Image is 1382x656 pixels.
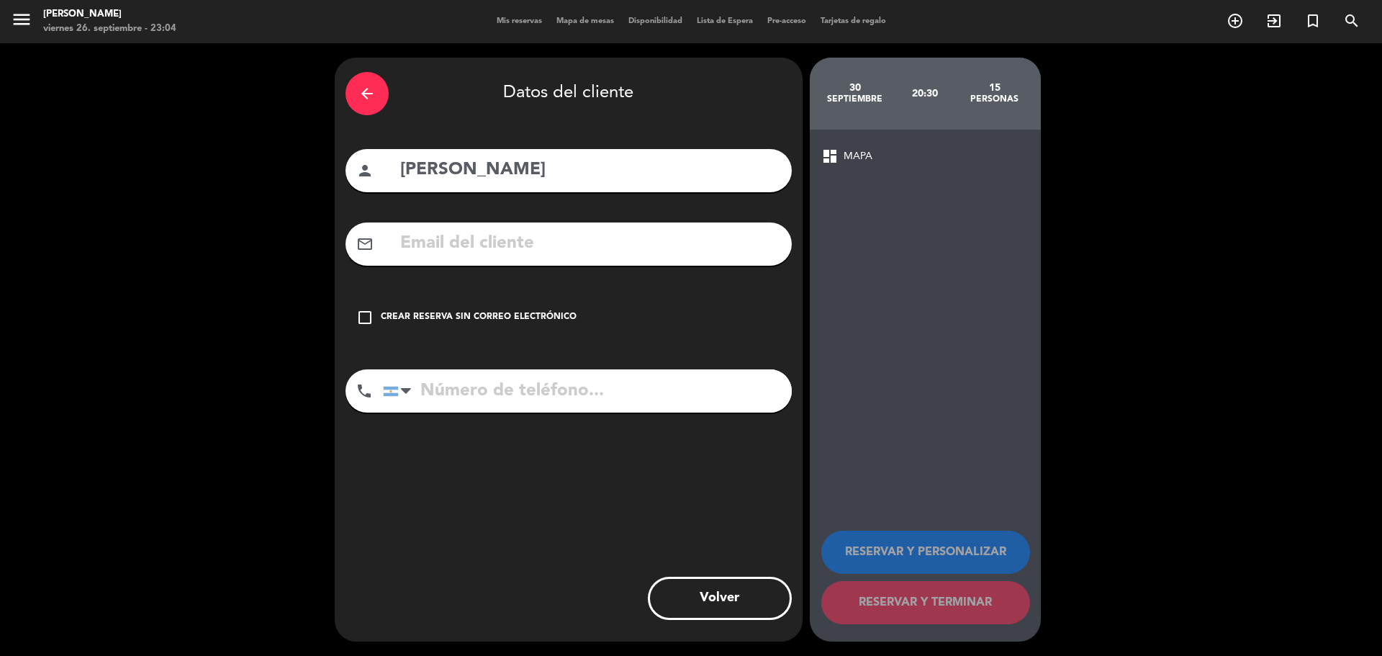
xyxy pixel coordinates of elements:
div: septiembre [821,94,890,105]
button: Volver [648,577,792,620]
span: Mis reservas [489,17,549,25]
span: Pre-acceso [760,17,813,25]
i: mail_outline [356,235,374,253]
input: Nombre del cliente [399,156,781,185]
div: [PERSON_NAME] [43,7,176,22]
div: personas [959,94,1029,105]
button: RESERVAR Y TERMINAR [821,581,1030,624]
i: search [1343,12,1360,30]
input: Email del cliente [399,229,781,259]
i: arrow_back [358,85,376,102]
div: viernes 26. septiembre - 23:04 [43,22,176,36]
i: phone [356,382,373,400]
i: exit_to_app [1265,12,1283,30]
i: turned_in_not [1304,12,1322,30]
input: Número de teléfono... [383,369,792,413]
span: Disponibilidad [621,17,690,25]
i: add_circle_outline [1227,12,1244,30]
span: Lista de Espera [690,17,760,25]
div: Argentina: +54 [384,370,417,412]
span: Tarjetas de regalo [813,17,893,25]
i: check_box_outline_blank [356,309,374,326]
button: RESERVAR Y PERSONALIZAR [821,531,1030,574]
span: MAPA [844,148,872,165]
span: dashboard [821,148,839,165]
button: menu [11,9,32,35]
i: person [356,162,374,179]
div: 15 [959,82,1029,94]
div: 20:30 [890,68,959,119]
i: menu [11,9,32,30]
span: Mapa de mesas [549,17,621,25]
div: 30 [821,82,890,94]
div: Datos del cliente [345,68,792,119]
div: Crear reserva sin correo electrónico [381,310,577,325]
